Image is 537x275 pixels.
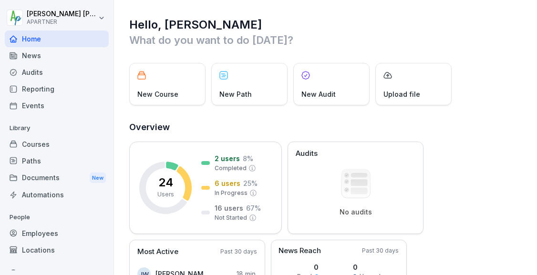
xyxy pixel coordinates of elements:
[243,153,253,163] p: 8 %
[279,245,321,256] p: News Reach
[5,81,109,97] a: Reporting
[5,169,109,187] div: Documents
[5,210,109,225] p: People
[5,97,109,114] a: Events
[215,178,240,188] p: 6 users
[215,189,248,197] p: In Progress
[243,178,258,188] p: 25 %
[301,89,336,99] p: New Audit
[129,17,523,32] h1: Hello, [PERSON_NAME]
[5,186,109,203] a: Automations
[215,164,247,173] p: Completed
[219,89,252,99] p: New Path
[5,153,109,169] a: Paths
[220,247,257,256] p: Past 30 days
[129,32,523,48] p: What do you want to do [DATE]?
[340,208,372,216] p: No audits
[157,190,174,199] p: Users
[5,47,109,64] a: News
[246,203,261,213] p: 67 %
[5,31,109,47] a: Home
[129,121,523,134] h2: Overview
[27,19,96,25] p: APARTNER
[5,225,109,242] a: Employees
[90,173,106,183] div: New
[137,89,178,99] p: New Course
[5,242,109,258] a: Locations
[27,10,96,18] p: [PERSON_NAME] [PERSON_NAME]
[5,121,109,136] p: Library
[297,262,319,272] p: 0
[296,148,318,159] p: Audits
[215,203,243,213] p: 16 users
[362,246,399,255] p: Past 30 days
[383,89,420,99] p: Upload file
[5,64,109,81] a: Audits
[215,153,240,163] p: 2 users
[215,214,247,222] p: Not Started
[5,136,109,153] a: Courses
[353,262,381,272] p: 0
[158,177,173,188] p: 24
[137,246,178,257] p: Most Active
[5,169,109,187] a: DocumentsNew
